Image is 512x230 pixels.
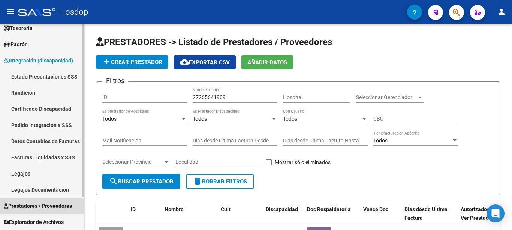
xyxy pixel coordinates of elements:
datatable-header-cell: Doc Respaldatoria [304,201,360,226]
span: Exportar CSV [180,59,230,66]
span: Doc Respaldatoria [307,206,351,212]
datatable-header-cell: Dias desde Ultima Factura [401,201,458,226]
span: Explorador de Archivos [4,218,64,226]
button: Borrar Filtros [186,174,254,189]
span: Padrón [4,40,28,48]
mat-icon: menu [6,7,15,16]
span: Vence Doc [363,206,388,212]
span: Dias desde Ultima Factura [404,206,448,221]
datatable-header-cell: Nombre [162,201,218,226]
span: ID [131,206,136,212]
mat-icon: search [109,177,118,186]
h3: Filtros [102,76,128,86]
span: PRESTADORES -> Listado de Prestadores / Proveedores [96,37,332,47]
span: Integración (discapacidad) [4,56,73,65]
span: Todos [283,116,297,122]
span: Borrar Filtros [193,178,247,185]
span: Mostrar sólo eliminados [275,158,331,167]
span: Nombre [165,206,184,212]
span: Seleccionar Provincia [102,159,163,165]
button: Buscar Prestador [102,174,180,189]
mat-icon: delete [193,177,202,186]
mat-icon: add [102,57,111,66]
span: Todos [373,138,388,144]
button: Exportar CSV [174,55,236,69]
span: Todos [193,116,207,122]
div: Open Intercom Messenger [487,204,505,222]
datatable-header-cell: Discapacidad [263,201,304,226]
mat-icon: cloud_download [180,57,189,67]
datatable-header-cell: ID [128,201,162,226]
span: Tesorería [4,24,33,32]
span: Autorizados a Ver Prestador [461,206,494,221]
span: Cuit [221,206,231,212]
span: Discapacidad [266,206,298,212]
span: Todos [102,116,117,122]
datatable-header-cell: Autorizados a Ver Prestador [458,201,499,226]
span: Prestadores / Proveedores [4,202,72,210]
button: Crear Prestador [96,55,168,69]
span: Seleccionar Gerenciador [356,94,417,101]
span: Crear Prestador [102,59,162,65]
span: - osdop [59,4,88,20]
mat-icon: person [497,7,506,16]
datatable-header-cell: Vence Doc [360,201,401,226]
button: Añadir Datos [241,55,293,69]
span: Buscar Prestador [109,178,174,185]
datatable-header-cell: Cuit [218,201,263,226]
span: Añadir Datos [247,59,287,66]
